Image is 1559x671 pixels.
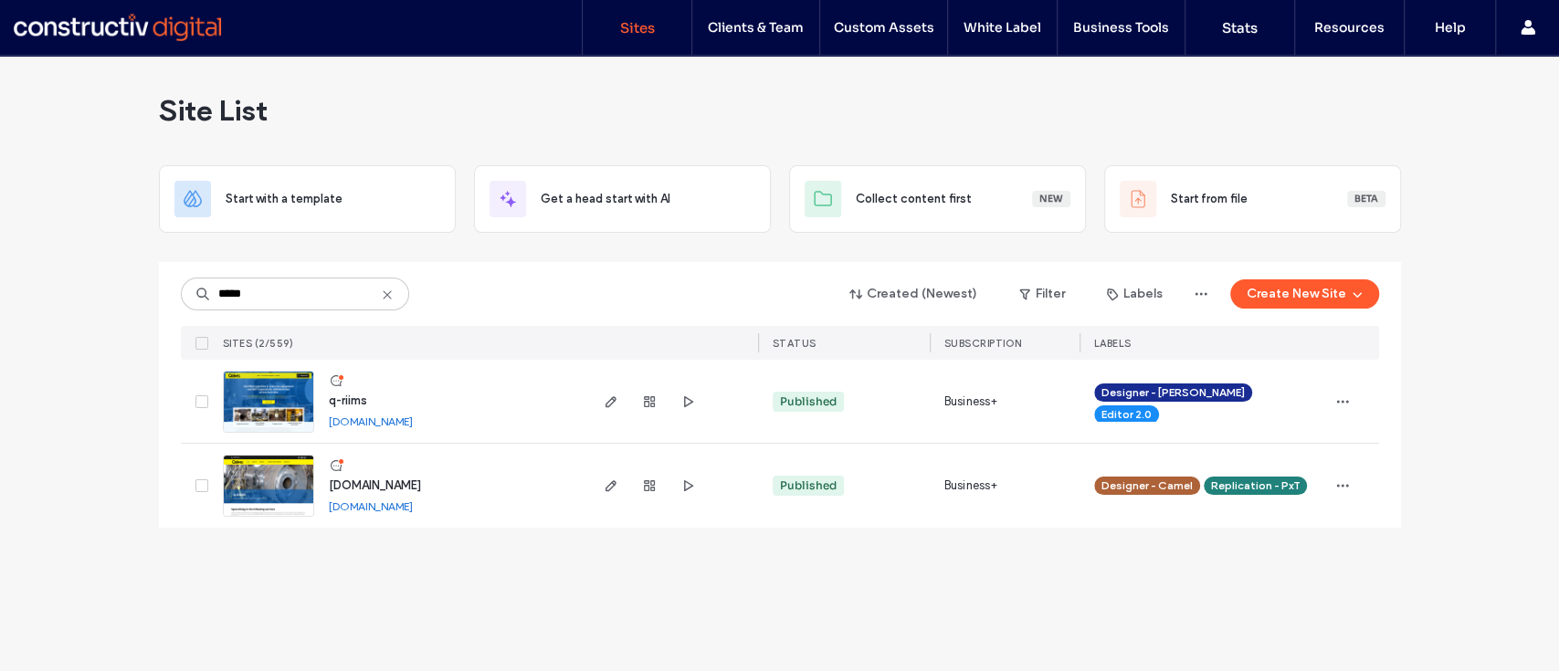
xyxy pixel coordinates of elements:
[1001,279,1083,309] button: Filter
[964,19,1041,36] label: White Label
[944,477,998,495] span: Business+
[1211,477,1300,494] span: Replication - PxT
[1090,279,1179,309] button: Labels
[329,478,421,492] span: [DOMAIN_NAME]
[1222,19,1258,37] label: Stats
[1094,337,1132,350] span: LABELS
[944,393,998,411] span: Business+
[789,165,1086,233] div: Collect content firstNew
[834,279,994,309] button: Created (Newest)
[226,190,342,208] span: Start with a template
[856,190,972,208] span: Collect content first
[329,414,413,428] a: [DOMAIN_NAME]
[1230,279,1379,309] button: Create New Site
[1314,19,1385,36] label: Resources
[541,190,670,208] span: Get a head start with AI
[474,165,771,233] div: Get a head start with AI
[834,19,934,36] label: Custom Assets
[159,165,456,233] div: Start with a template
[1435,19,1466,36] label: Help
[1032,191,1070,207] div: New
[1104,165,1401,233] div: Start from fileBeta
[329,499,413,513] a: [DOMAIN_NAME]
[780,477,837,494] div: Published
[1101,406,1152,423] span: Editor 2.0
[329,477,421,493] a: [DOMAIN_NAME]
[1171,190,1248,208] span: Start from file
[1347,191,1385,207] div: Beta
[159,92,268,129] span: Site List
[944,337,1022,350] span: SUBSCRIPTION
[620,19,655,37] label: Sites
[329,393,367,408] a: q-riims
[708,19,804,36] label: Clients & Team
[773,337,816,350] span: STATUS
[223,337,294,350] span: SITES (2/559)
[780,393,837,410] div: Published
[329,393,367,407] span: q-riims
[1101,384,1245,401] span: Designer - [PERSON_NAME]
[1101,477,1193,494] span: Designer - Camel
[1073,19,1169,36] label: Business Tools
